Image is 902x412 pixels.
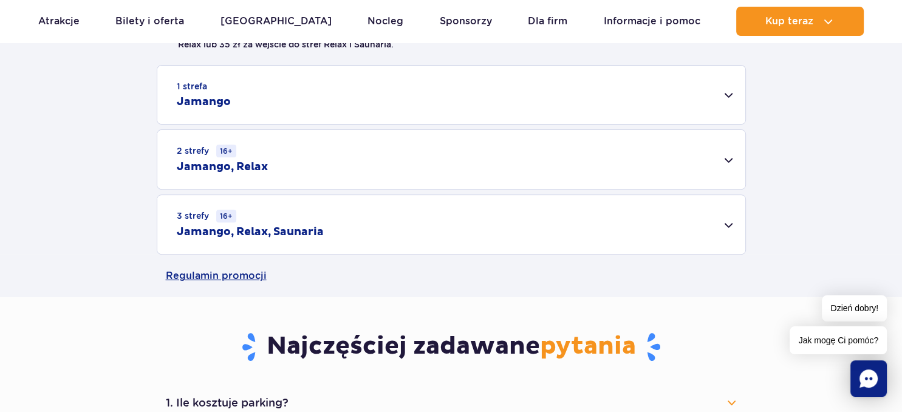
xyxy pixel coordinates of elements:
a: Dla firm [528,7,567,36]
span: Jak mogę Ci pomóc? [790,326,887,354]
a: Sponsorzy [440,7,492,36]
h2: Jamango, Relax, Saunaria [177,225,324,239]
a: Atrakcje [38,7,80,36]
a: [GEOGRAPHIC_DATA] [220,7,332,36]
a: Informacje i pomoc [604,7,700,36]
small: 3 strefy [177,210,236,222]
div: Chat [850,360,887,397]
span: Kup teraz [765,16,813,27]
span: Dzień dobry! [822,295,887,321]
a: Bilety i oferta [115,7,184,36]
small: 2 strefy [177,145,236,157]
small: 16+ [216,145,236,157]
a: Regulamin promocji [166,255,737,297]
span: pytania [540,331,636,362]
small: 16+ [216,210,236,222]
h3: Najczęściej zadawane [166,331,737,363]
button: Kup teraz [736,7,864,36]
a: Nocleg [367,7,403,36]
small: 1 strefa [177,80,207,92]
h2: Jamango [177,95,231,109]
h2: Jamango, Relax [177,160,268,174]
